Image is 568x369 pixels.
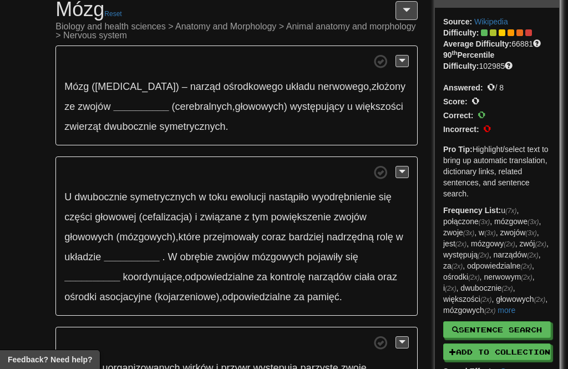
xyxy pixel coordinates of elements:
em: (3x) [479,218,490,226]
em: (3x) [528,218,539,226]
span: wyodrębnienie [312,191,376,203]
span: nadrzędną [327,231,374,242]
span: głowowej [95,211,136,223]
span: rolę [377,231,393,242]
div: 102985 [443,49,551,72]
strong: 90 Percentile Difficulty: [443,50,494,70]
span: związane [200,211,241,223]
a: more [498,306,515,315]
em: (2x) [455,240,466,248]
span: zwojów [216,251,249,262]
span: U [64,191,72,203]
span: toku [209,191,227,203]
span: (cefalizacja) [139,211,192,223]
span: nastąpiło [269,191,309,203]
span: odpowiedzialne [222,291,291,302]
span: złożony [372,81,405,92]
span: ośrodkowego [224,81,283,92]
span: większości [356,101,403,112]
span: 0 [471,94,479,107]
span: dwubocznie [74,191,127,203]
em: (3x) [463,229,474,237]
strong: Pro Tip: [443,145,473,154]
strong: __________ [113,101,169,112]
span: układzie [64,251,101,262]
span: , [64,191,403,262]
span: się [346,251,358,262]
em: (2x) [521,262,532,270]
button: Add to Collection [443,343,551,360]
span: za [257,271,267,282]
em: (2x) [501,285,513,292]
span: obrębie [180,251,214,262]
span: odpowiedzialne [185,271,254,282]
a: Wikipedia [474,17,508,26]
div: 66881 [443,38,551,49]
button: Sentence Search [443,321,551,338]
em: (3x) [484,229,495,237]
em: (2x) [445,285,456,292]
span: za [294,291,305,302]
em: (2x) [484,307,495,315]
span: ewolucji [231,191,266,203]
em: (2x) [534,296,545,304]
p: u , połączone , mózgowe , zwoje , w , zwojów , jest , mózgowy , zwój , występują , narządów , za ... [443,205,551,316]
span: . [163,251,165,262]
span: głowowych [64,231,113,242]
strong: Correct: [443,111,473,120]
span: ze [64,101,75,112]
span: u [347,101,353,112]
em: (7x) [505,207,516,215]
em: (2x) [535,240,546,248]
strong: Difficulty: [443,28,479,37]
span: 0 [483,122,491,134]
span: koordynujące [123,271,182,282]
div: / 8 [443,80,551,94]
span: pojawiły [307,251,343,262]
em: (2x) [452,262,463,270]
em: (2x) [478,251,489,259]
span: , [64,81,405,112]
span: w [396,231,403,242]
span: tym [252,211,268,223]
span: i [195,211,197,223]
span: głowowych) [235,101,287,112]
span: się [379,191,392,203]
p: Highlight/select text to bring up automatic translation, dictionary links, related sentences, and... [443,144,551,199]
small: Biology and health sciences > Anatomy and Morphology > Animal anatomy and morphology > Nervous sy... [55,22,418,40]
span: (mózgowych) [116,231,175,242]
span: nerwowego [318,81,369,92]
span: symetrycznych [130,191,196,203]
span: zwojów [78,101,110,112]
span: , . [64,101,403,132]
span: Open feedback widget [8,354,92,365]
span: ([MEDICAL_DATA]) [92,81,179,92]
span: 0 [478,108,485,120]
span: występujący [290,101,344,112]
em: (2x) [521,274,532,281]
span: narządów [308,271,352,282]
em: (2x) [480,296,491,304]
span: mózgowych [252,251,305,262]
em: (3x) [525,229,536,237]
span: ciała [354,271,375,282]
span: narząd [190,81,221,92]
span: ośrodki [64,291,97,302]
span: pamięć [307,291,339,302]
strong: Average Difficulty: [443,39,511,48]
span: oraz [378,271,397,282]
span: z [245,211,250,223]
span: symetrycznych [159,121,225,132]
em: (2x) [468,274,479,281]
a: Reset [104,10,121,18]
span: W [168,251,177,262]
span: układu [286,81,315,92]
span: – [182,81,187,92]
span: zwojów [334,211,367,223]
span: 0 [487,80,495,93]
span: (cerebralnych [172,101,232,112]
span: Mózg [64,81,89,92]
strong: Answered: [443,83,483,92]
span: dwubocznie [104,121,156,132]
span: bardziej [289,231,324,242]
